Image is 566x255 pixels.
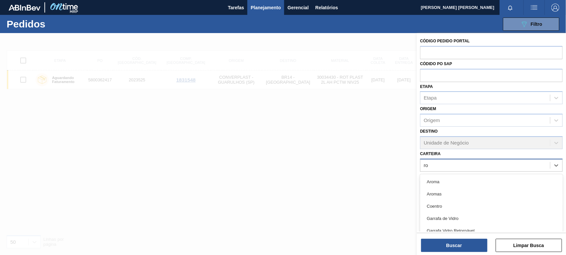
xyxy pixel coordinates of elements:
[420,212,563,225] div: Garrafa de Vidro
[9,5,40,11] img: TNhmsLtSVTkK8tSr43FrP2fwEKptu5GPRR3wAAAABJRU5ErkJggg==
[287,4,309,12] span: Gerencial
[420,84,433,89] label: Etapa
[420,129,438,134] label: Destino
[420,176,563,188] div: Aroma
[530,4,538,12] img: userActions
[551,4,559,12] img: Logout
[420,106,436,111] label: Origem
[420,39,470,43] label: Código Pedido Portal
[420,225,563,237] div: Garrafa Vidro Retornável
[424,95,437,101] div: Etapa
[500,3,521,12] button: Notificações
[424,118,440,123] div: Origem
[228,4,244,12] span: Tarefas
[503,18,559,31] button: Filtro
[7,20,104,28] h1: Pedidos
[251,4,281,12] span: Planejamento
[420,200,563,212] div: Coentro
[420,62,452,66] label: Códido PO SAP
[531,21,542,27] span: Filtro
[315,4,338,12] span: Relatórios
[420,151,441,156] label: Carteira
[420,174,440,179] label: Material
[420,188,563,200] div: Aromas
